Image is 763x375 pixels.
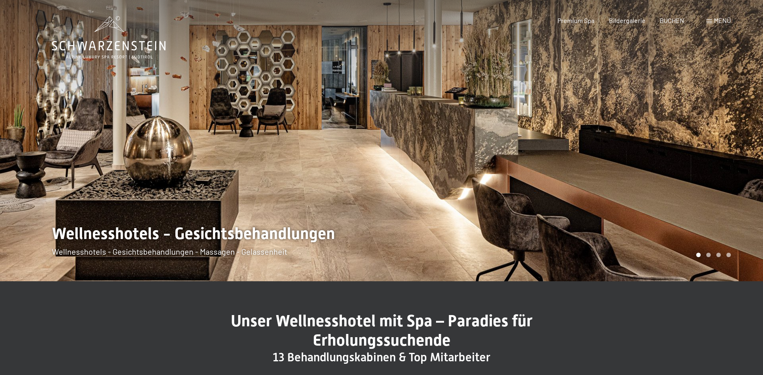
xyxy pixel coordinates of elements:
[706,253,711,257] div: Carousel Page 2
[557,16,594,24] a: Premium Spa
[693,253,731,257] div: Carousel Pagination
[231,311,533,350] span: Unser Wellnesshotel mit Spa – Paradies für Erholungssuchende
[273,350,490,364] span: 13 Behandlungskabinen & Top Mitarbeiter
[696,253,701,257] div: Carousel Page 1 (Current Slide)
[660,16,684,24] a: BUCHEN
[714,16,731,24] span: Menü
[609,16,646,24] a: Bildergalerie
[726,253,731,257] div: Carousel Page 4
[716,253,721,257] div: Carousel Page 3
